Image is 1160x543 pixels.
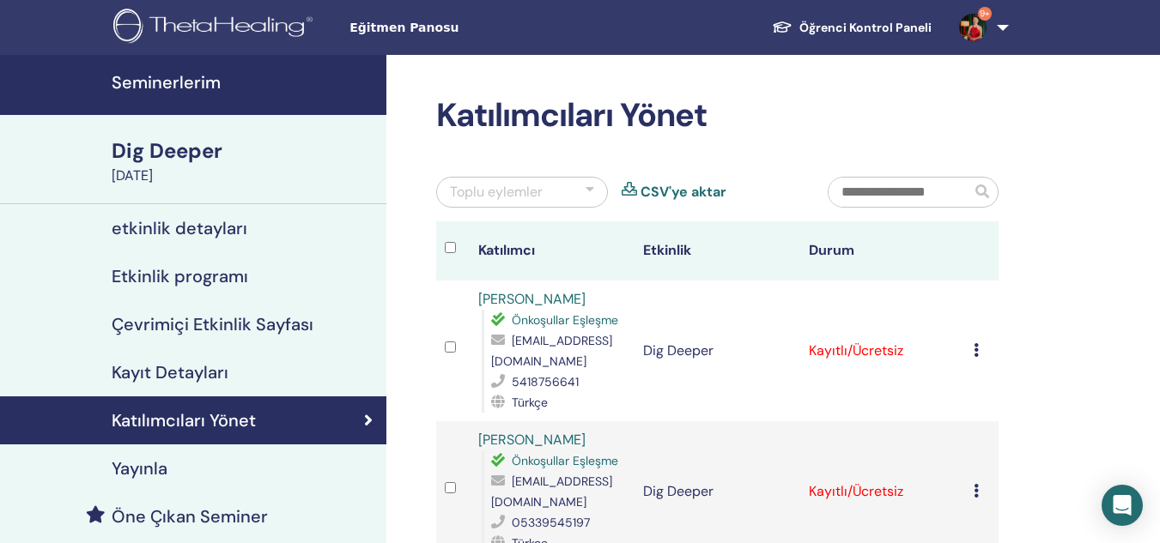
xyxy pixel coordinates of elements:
[512,515,590,530] span: 05339545197
[635,221,800,281] th: Etkinlik
[112,218,247,238] h4: etkinlik detayları
[436,96,999,136] h2: Katılımcıları Yönet
[101,136,386,186] a: Dig Deeper[DATE]
[112,136,376,166] div: Dig Deeper
[450,182,543,202] div: Toplu eylemler
[512,395,548,410] span: Türkçe
[112,410,256,431] h4: Katılımcıları Yönet
[635,281,800,421] td: Dig Deeper
[641,182,726,202] a: CSV'ye aktar
[978,7,992,21] span: 9+
[478,431,586,449] a: [PERSON_NAME]
[112,166,376,186] div: [DATE]
[512,312,618,328] span: Önkoşullar Eşleşme
[113,9,319,47] img: logo.png
[112,506,268,527] h4: Öne Çıkan Seminer
[1102,485,1143,526] div: Open Intercom Messenger
[959,14,987,41] img: default.jpg
[470,221,635,281] th: Katılımcı
[112,314,313,335] h4: Çevrimiçi Etkinlik Sayfası
[512,453,618,468] span: Önkoşullar Eşleşme
[758,12,945,44] a: Öğrenci Kontrol Paneli
[800,221,966,281] th: Durum
[112,266,248,287] h4: Etkinlik programı
[349,19,607,37] span: Eğitmen Panosu
[112,362,228,383] h4: Kayıt Detayları
[478,290,586,308] a: [PERSON_NAME]
[112,72,376,93] h4: Seminerlerim
[112,458,167,479] h4: Yayınla
[772,20,793,34] img: graduation-cap-white.svg
[491,333,612,369] span: [EMAIL_ADDRESS][DOMAIN_NAME]
[491,474,612,510] span: [EMAIL_ADDRESS][DOMAIN_NAME]
[512,374,579,389] span: 5418756641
